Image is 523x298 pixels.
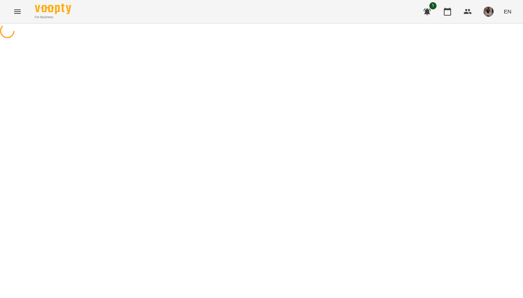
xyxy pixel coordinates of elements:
span: 1 [429,2,437,9]
span: EN [504,8,511,15]
img: Voopty Logo [35,4,71,14]
span: For Business [35,15,71,20]
button: EN [501,5,514,18]
img: 7eeb5c2dceb0f540ed985a8fa2922f17.jpg [483,7,494,17]
button: Menu [9,3,26,20]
